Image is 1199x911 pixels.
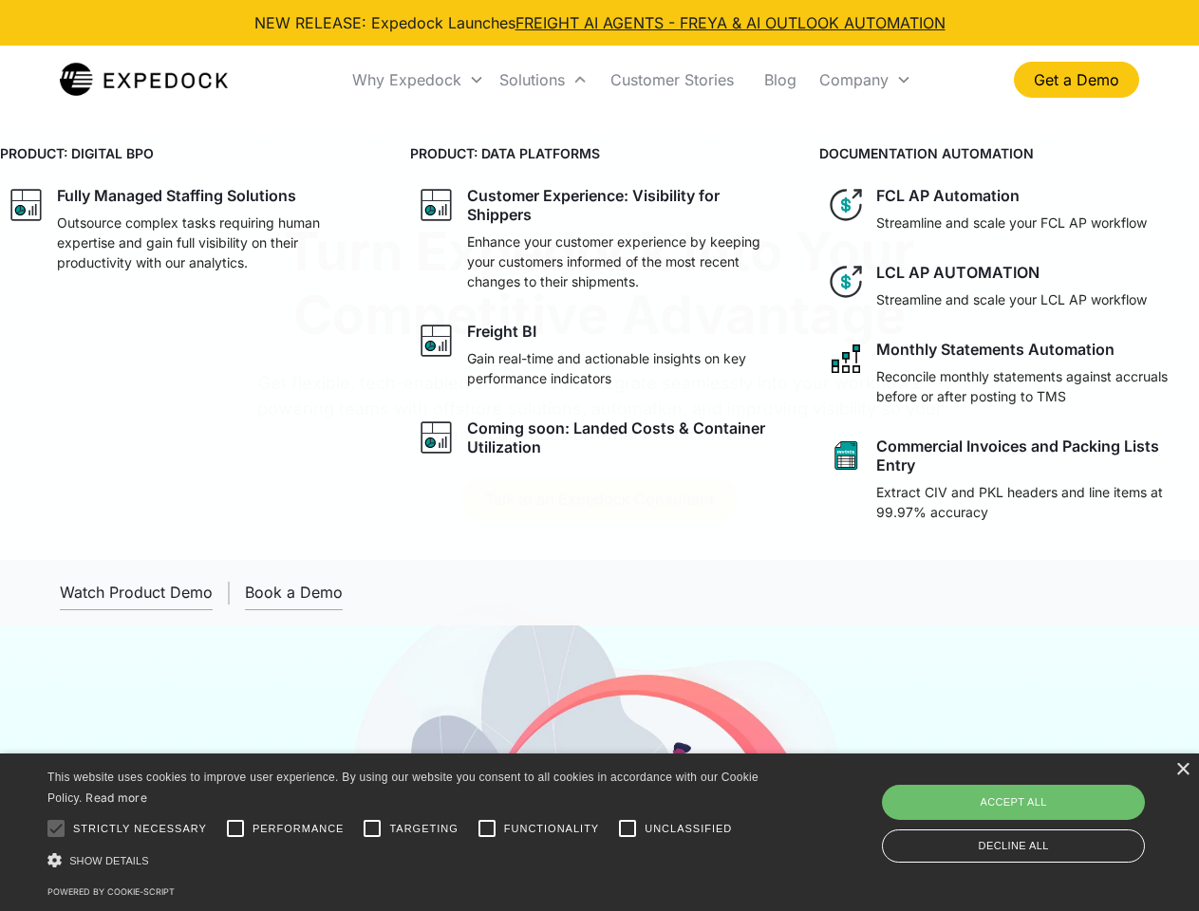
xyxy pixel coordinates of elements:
[467,322,536,341] div: Freight BI
[819,70,889,89] div: Company
[47,850,765,870] div: Show details
[827,263,865,301] img: dollar icon
[467,418,782,456] div: Coming soon: Landed Costs & Container Utilization
[812,47,919,112] div: Company
[876,482,1191,522] p: Extract CIV and PKL headers and line items at 99.97% accuracy
[253,821,345,837] span: Performance
[410,411,790,464] a: graph iconComing soon: Landed Costs & Container Utilization
[515,13,946,32] a: FREIGHT AI AGENTS - FREYA & AI OUTLOOK AUTOMATION
[410,178,790,299] a: graph iconCustomer Experience: Visibility for ShippersEnhance your customer experience by keeping...
[876,437,1191,474] div: Commercial Invoices and Packing Lists Entry
[876,366,1191,406] p: Reconcile monthly statements against accruals before or after posting to TMS
[47,886,175,897] a: Powered by cookie-script
[60,61,228,99] a: home
[749,47,812,112] a: Blog
[389,821,458,837] span: Targeting
[819,429,1199,530] a: sheet iconCommercial Invoices and Packing Lists EntryExtract CIV and PKL headers and line items a...
[410,143,790,163] h4: PRODUCT: DATA PLATFORMS
[467,232,782,291] p: Enhance your customer experience by keeping your customers informed of the most recent changes to...
[645,821,732,837] span: Unclassified
[47,771,759,806] span: This website uses cookies to improve user experience. By using our website you consent to all coo...
[492,47,595,112] div: Solutions
[245,575,343,610] a: Book a Demo
[876,186,1020,205] div: FCL AP Automation
[467,186,782,224] div: Customer Experience: Visibility for Shippers
[876,340,1115,359] div: Monthly Statements Automation
[883,706,1199,911] iframe: Chat Widget
[8,186,46,224] img: graph icon
[57,213,372,272] p: Outsource complex tasks requiring human expertise and gain full visibility on their productivity ...
[827,340,865,378] img: network like icon
[254,11,946,34] div: NEW RELEASE: Expedock Launches
[73,821,207,837] span: Strictly necessary
[410,314,790,396] a: graph iconFreight BIGain real-time and actionable insights on key performance indicators
[827,437,865,474] img: sheet icon
[60,61,228,99] img: Expedock Logo
[60,575,213,610] a: open lightbox
[819,332,1199,414] a: network like iconMonthly Statements AutomationReconcile monthly statements against accruals befor...
[345,47,492,112] div: Why Expedock
[69,855,149,866] span: Show details
[467,348,782,388] p: Gain real-time and actionable insights on key performance indicators
[504,821,599,837] span: Functionality
[876,213,1147,232] p: Streamline and scale your FCL AP workflow
[499,70,565,89] div: Solutions
[819,143,1199,163] h4: DOCUMENTATION AUTOMATION
[352,70,461,89] div: Why Expedock
[876,289,1147,309] p: Streamline and scale your LCL AP workflow
[418,322,456,360] img: graph icon
[418,186,456,224] img: graph icon
[819,178,1199,240] a: dollar iconFCL AP AutomationStreamline and scale your FCL AP workflow
[1014,62,1139,98] a: Get a Demo
[85,790,147,805] a: Read more
[57,186,296,205] div: Fully Managed Staffing Solutions
[595,47,749,112] a: Customer Stories
[819,255,1199,317] a: dollar iconLCL AP AUTOMATIONStreamline and scale your LCL AP workflow
[827,186,865,224] img: dollar icon
[245,583,343,602] div: Book a Demo
[876,263,1040,282] div: LCL AP AUTOMATION
[418,418,456,456] img: graph icon
[60,583,213,602] div: Watch Product Demo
